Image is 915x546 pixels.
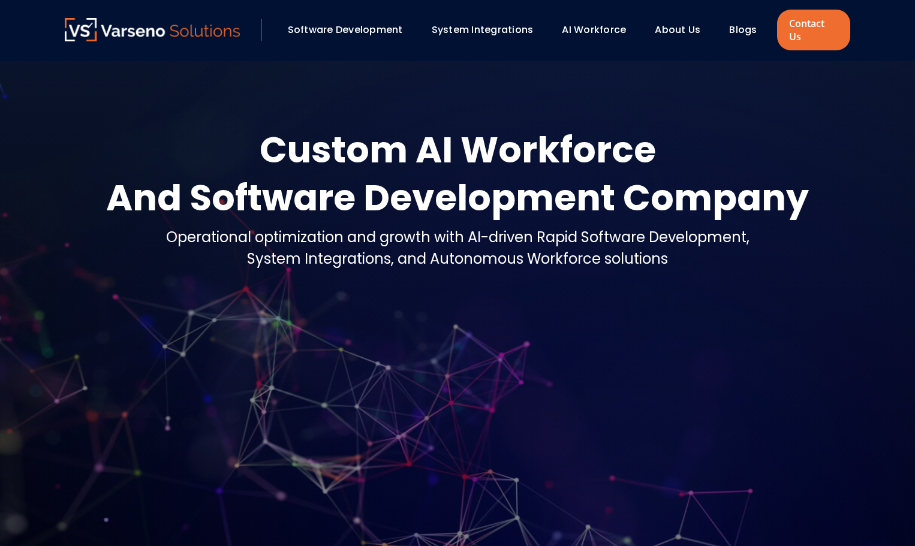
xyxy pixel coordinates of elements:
img: Varseno Solutions – Product Engineering & IT Services [65,18,240,41]
div: AI Workforce [556,20,643,40]
div: Software Development [282,20,420,40]
div: About Us [649,20,717,40]
div: And Software Development Company [106,174,809,222]
div: Custom AI Workforce [106,126,809,174]
div: Operational optimization and growth with AI-driven Rapid Software Development, [166,227,750,248]
a: About Us [655,23,700,37]
a: System Integrations [432,23,534,37]
div: Blogs [723,20,773,40]
a: Software Development [288,23,403,37]
div: System Integrations [426,20,550,40]
a: Contact Us [777,10,850,50]
a: Varseno Solutions – Product Engineering & IT Services [65,18,240,42]
a: Blogs [729,23,757,37]
div: System Integrations, and Autonomous Workforce solutions [166,248,750,270]
a: AI Workforce [562,23,626,37]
